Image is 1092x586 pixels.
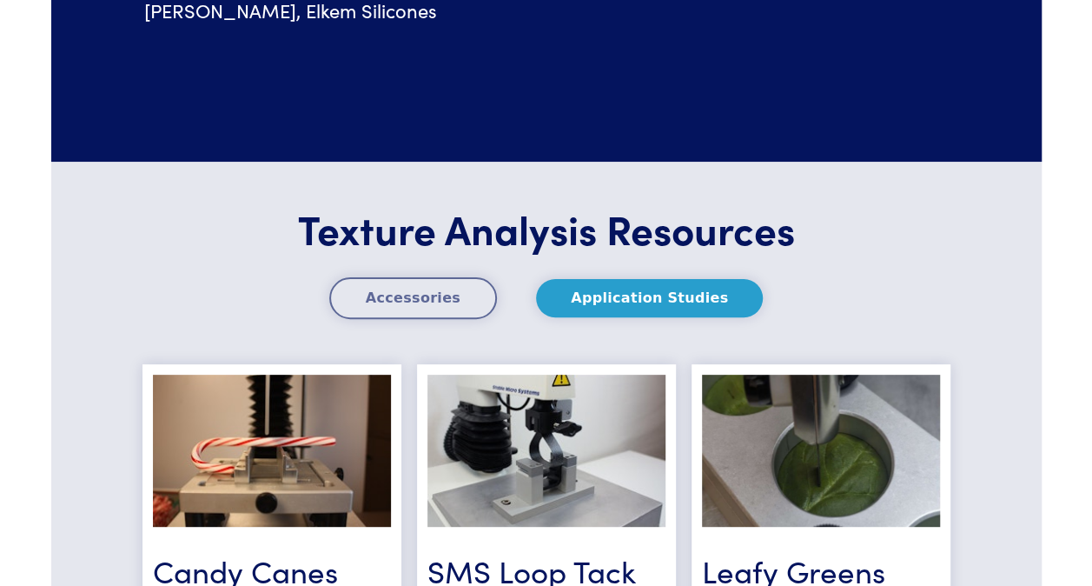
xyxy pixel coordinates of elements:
[145,203,948,254] h1: Texture Analysis Resources
[702,375,940,549] img: as-leafy-greens.jpg
[153,375,391,549] img: ta-92n_candy-cane.jpg
[536,279,763,317] button: Application Studies
[329,277,497,319] button: Accessories
[427,375,665,549] img: ta-312_loop-tack-rig.jpg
